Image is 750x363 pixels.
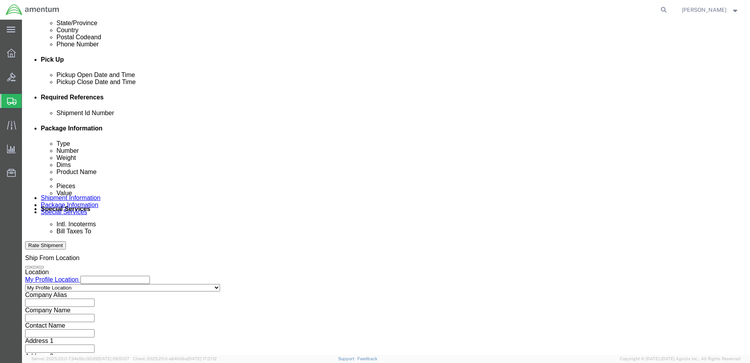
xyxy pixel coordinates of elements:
a: Feedback [357,356,377,361]
span: Client: 2025.20.0-e640dba [133,356,217,361]
iframe: FS Legacy Container [22,20,750,355]
span: [DATE] 17:21:12 [187,356,217,361]
button: [PERSON_NAME] [681,5,739,15]
span: Scott Meyers [682,5,726,14]
span: [DATE] 09:51:07 [98,356,129,361]
img: logo [5,4,60,16]
a: Support [338,356,358,361]
span: Server: 2025.20.0-734e5bc92d9 [31,356,129,361]
span: Copyright © [DATE]-[DATE] Agistix Inc., All Rights Reserved [620,356,741,362]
